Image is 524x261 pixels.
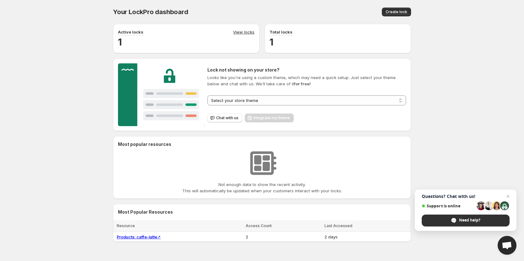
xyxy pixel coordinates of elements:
h2: 1 [118,36,254,48]
h2: Most Popular Resources [118,209,406,215]
h2: Lock not showing on your store? [207,67,406,73]
a: View locks [233,29,254,36]
button: Chat with us [207,114,242,122]
p: Looks like you're using a custom theme, which may need a quick setup. Just select your theme belo... [207,74,406,87]
strong: for free! [294,81,311,86]
span: Your LockPro dashboard [113,8,188,16]
h2: 1 [270,36,406,48]
button: Create lock [382,8,411,16]
span: Support is online [422,204,474,208]
span: Create lock [386,9,407,14]
span: Access Count [246,223,272,228]
a: Products: caffe-latte↗ [117,234,161,239]
span: Questions? Chat with us! [422,194,510,199]
span: Last Accessed [324,223,352,228]
img: No resources found [246,147,278,179]
td: 2 [244,232,323,242]
td: 2 days [323,232,411,242]
a: Open chat [498,236,516,255]
p: Not enough data to show the recent activity. This will automatically be updated when your custome... [182,181,342,194]
span: Resource [117,223,135,228]
p: Active locks [118,29,143,35]
span: Need help? [422,215,510,226]
span: Chat with us [216,115,238,120]
img: Customer support [118,63,205,126]
h2: Most popular resources [118,141,406,147]
span: Need help? [459,217,480,223]
p: Total locks [270,29,292,35]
